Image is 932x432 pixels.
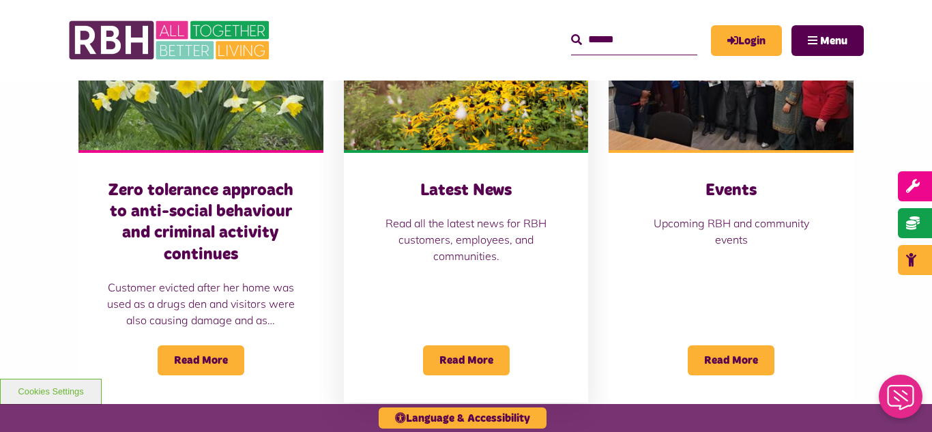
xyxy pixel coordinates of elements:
[571,25,697,55] input: Search
[871,371,932,432] iframe: Netcall Web Assistant for live chat
[636,215,826,248] p: Upcoming RBH and community events
[106,279,296,328] p: Customer evicted after her home was used as a drugs den and visitors were also causing damage and...
[688,345,774,375] span: Read More
[158,345,244,375] span: Read More
[106,180,296,265] h3: Zero tolerance approach to anti-social behaviour and criminal activity continues
[371,215,562,264] p: Read all the latest news for RBH customers, employees, and communities.
[371,180,562,201] h3: Latest News
[711,25,782,56] a: MyRBH
[636,180,826,201] h3: Events
[68,14,273,67] img: RBH
[379,407,547,429] button: Language & Accessibility
[423,345,510,375] span: Read More
[791,25,864,56] button: Navigation
[820,35,847,46] span: Menu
